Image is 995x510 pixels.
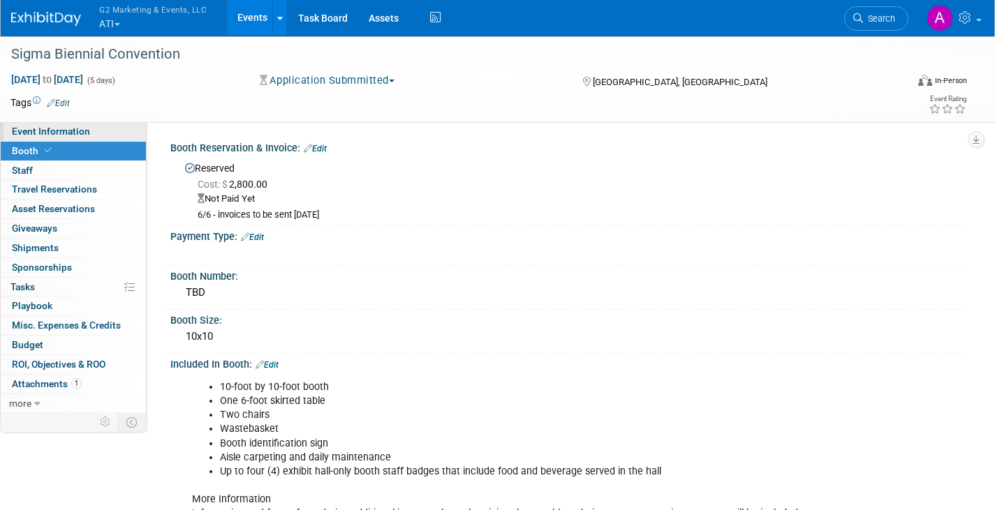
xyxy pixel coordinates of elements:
span: G2 Marketing & Events, LLC [99,2,207,17]
div: Booth Size: [170,310,967,327]
div: Reserved [181,158,957,221]
li: Two chairs [220,408,804,422]
div: Not Paid Yet [198,193,957,206]
a: Giveaways [1,219,146,238]
span: Search [863,13,895,24]
a: Asset Reservations [1,200,146,218]
a: Shipments [1,239,146,257]
li: 10-foot by 10-foot booth [220,380,804,394]
li: Aisle carpeting and daily maintenance [220,451,804,465]
div: Booth Number: [170,266,967,283]
span: Sponsorships [12,262,72,273]
span: Travel Reservations [12,183,97,195]
a: Edit [256,360,279,370]
td: Tags [10,96,70,110]
img: ExhibitDay [11,12,81,26]
a: Edit [304,144,327,153]
li: One 6-foot skirted table [220,394,804,408]
span: ROI, Objectives & ROO [12,359,105,370]
i: Booth reservation complete [45,147,52,154]
div: Event Rating [929,96,966,103]
span: 2,800.00 [198,179,273,190]
a: ROI, Objectives & ROO [1,355,146,374]
span: [DATE] [DATE] [10,73,84,86]
li: Wastebasket [220,422,804,436]
li: Up to four (4) exhibit hall-only booth staff badges that include food and beverage served in the ... [220,465,804,479]
a: more [1,394,146,413]
img: Format-Inperson.png [918,75,932,86]
a: Sponsorships [1,258,146,277]
div: TBD [181,282,957,303]
img: Anna Lerner [927,5,953,31]
span: Misc. Expenses & Credits [12,320,121,331]
a: Tasks [1,278,146,297]
div: Payment Type: [170,226,967,244]
span: Booth [12,145,54,156]
span: Tasks [10,281,35,292]
div: Booth Reservation & Invoice: [170,137,967,156]
a: Budget [1,336,146,354]
a: Search [844,6,908,31]
a: Booth [1,142,146,160]
div: Included In Booth: [170,354,967,372]
span: [GEOGRAPHIC_DATA], [GEOGRAPHIC_DATA] [593,77,767,87]
span: Cost: $ [198,179,229,190]
a: Edit [241,232,264,242]
span: Giveaways [12,223,57,234]
span: Asset Reservations [12,203,95,214]
span: Playbook [12,300,52,311]
a: Edit [47,98,70,108]
a: Travel Reservations [1,180,146,199]
span: to [40,74,54,85]
a: Playbook [1,297,146,315]
span: Attachments [12,378,82,389]
button: Application Submmitted [255,73,400,88]
span: 1 [71,378,82,389]
li: Booth identification sign [220,437,804,451]
span: (5 days) [86,76,115,85]
span: Budget [12,339,43,350]
a: Staff [1,161,146,180]
a: Misc. Expenses & Credits [1,316,146,335]
div: In-Person [934,75,967,86]
div: 6/6 - invoices to be sent [DATE] [198,209,957,221]
a: Attachments1 [1,375,146,393]
span: Staff [12,165,33,176]
td: Personalize Event Tab Strip [94,413,118,431]
div: 10x10 [181,326,957,347]
span: more [9,398,31,409]
div: Sigma Biennial Convention [6,42,885,67]
span: Shipments [12,242,59,253]
td: Toggle Event Tabs [118,413,147,431]
span: Event Information [12,126,90,137]
div: Event Format [825,73,967,93]
a: Event Information [1,122,146,141]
